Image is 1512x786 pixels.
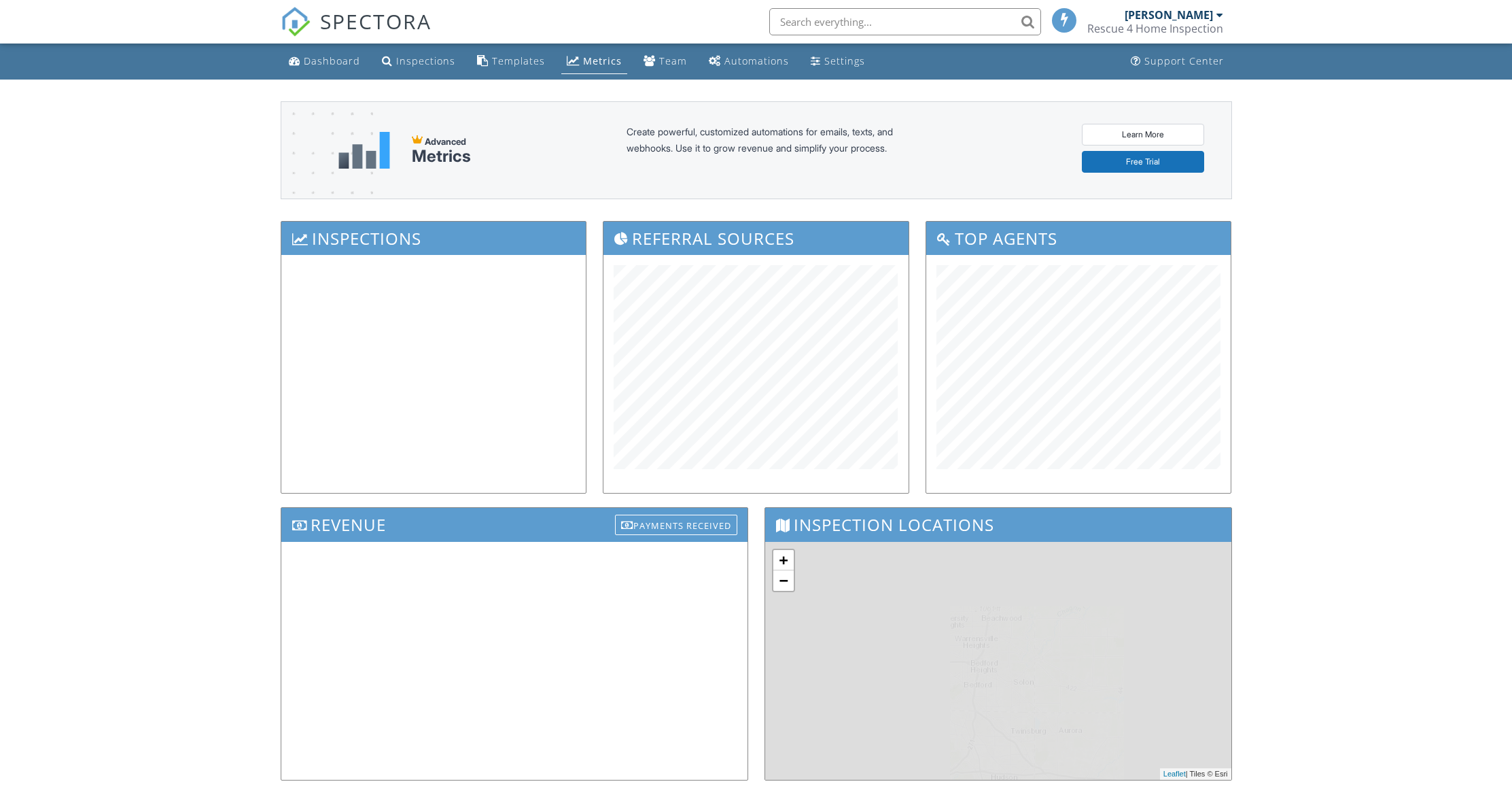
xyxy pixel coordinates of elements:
a: Automations (Basic) [703,49,794,74]
div: Templates [492,54,545,67]
a: Support Center [1125,49,1229,74]
a: Leaflet [1163,770,1186,778]
input: Search everything... [769,8,1041,35]
div: [PERSON_NAME] [1125,8,1213,22]
a: Metrics [561,49,627,74]
div: Automations [724,54,789,67]
img: The Best Home Inspection Software - Spectora [281,7,311,37]
div: Metrics [412,147,471,166]
span: Advanced [425,136,466,147]
a: Dashboard [283,49,366,74]
div: Payments Received [615,515,737,535]
h3: Inspection Locations [765,508,1231,541]
h3: Referral Sources [603,222,909,255]
a: Settings [805,49,871,74]
div: Rescue 4 Home Inspection [1087,22,1223,35]
h3: Top Agents [926,222,1231,255]
div: Inspections [396,54,455,67]
img: advanced-banner-bg-f6ff0eecfa0ee76150a1dea9fec4b49f333892f74bc19f1b897a312d7a1b2ff3.png [281,102,373,252]
a: Team [638,49,692,74]
div: Settings [824,54,865,67]
span: SPECTORA [320,7,432,35]
img: metrics-aadfce2e17a16c02574e7fc40e4d6b8174baaf19895a402c862ea781aae8ef5b.svg [338,132,390,169]
h3: Revenue [281,508,748,541]
h3: Inspections [281,222,586,255]
div: Team [659,54,687,67]
div: | Tiles © Esri [1160,768,1231,780]
div: Create powerful, customized automations for emails, texts, and webhooks. Use it to grow revenue a... [627,124,926,177]
div: Dashboard [304,54,360,67]
a: SPECTORA [281,18,432,47]
div: Support Center [1144,54,1224,67]
a: Inspections [376,49,461,74]
a: Templates [472,49,550,74]
a: Free Trial [1082,151,1204,173]
a: Learn More [1082,124,1204,146]
a: Zoom out [773,570,794,591]
a: Zoom in [773,550,794,570]
div: Metrics [583,54,622,67]
a: Payments Received [615,511,737,534]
